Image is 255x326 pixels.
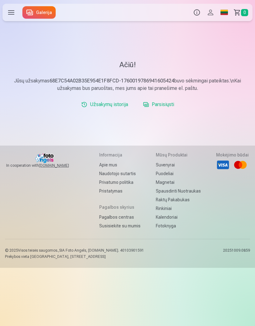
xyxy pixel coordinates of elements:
a: Magnetai [156,178,201,187]
span: SIA Foto Angels, [DOMAIN_NAME]. 40103901591 [59,248,144,253]
h1: Ačiū! [2,60,253,70]
a: Pagalbos centras [99,213,141,221]
a: Rinkiniai [156,204,201,213]
span: 0 [241,9,248,16]
a: Privatumo politika [99,178,141,187]
p: 20251009.0859 [223,248,250,259]
h5: Mūsų produktai [156,152,201,158]
li: Mastercard [234,158,247,172]
a: Puodeliai [156,169,201,178]
a: Raktų pakabukas [156,195,201,204]
h5: Mokėjimo būdai [216,152,249,158]
a: Suvenyrai [156,161,201,169]
a: Apie mus [99,161,141,169]
a: Užsakymų istorija [79,98,131,111]
a: Spausdinti nuotraukas [156,187,201,195]
button: Info [190,4,204,21]
h5: Pagalbos skyrius [99,204,141,210]
p: Jūsų užsakymas buvo sėkmingai pateiktas.\nKai užsakymas bus paruoštas, mes jums apie tai pranešim... [2,77,253,92]
b: 68E7C54A02B35E954E1F8FCD-1760019786941605424 [49,78,174,84]
a: Susisiekite su mumis [99,221,141,230]
p: Prekybos vieta [GEOGRAPHIC_DATA], [STREET_ADDRESS] [5,254,144,259]
li: Visa [216,158,230,172]
a: Global [217,4,231,21]
a: Galerija [22,6,56,19]
a: Fotoknyga [156,221,201,230]
a: Kalendoriai [156,213,201,221]
a: Parsisiųsti [141,98,177,111]
p: © 2025 Visos teisės saugomos. , [5,248,144,253]
a: Naudotojo sutartis [99,169,141,178]
a: Pristatymas [99,187,141,195]
a: Krepšelis0 [231,4,253,21]
h5: Informacija [99,152,141,158]
button: Profilis [204,4,217,21]
span: In cooperation with [6,163,84,168]
a: [DOMAIN_NAME] [39,163,84,168]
